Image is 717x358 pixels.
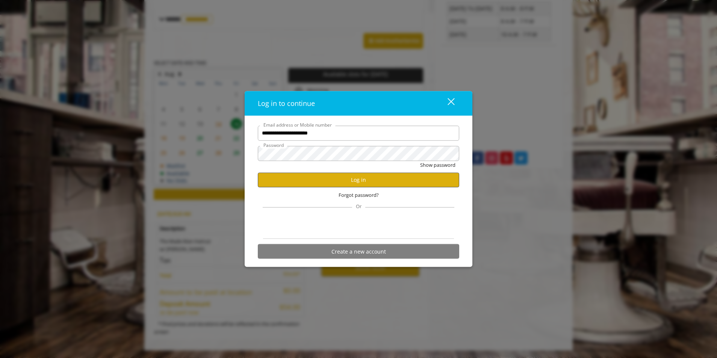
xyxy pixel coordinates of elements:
input: Email address or Mobile number [258,125,459,140]
span: Log in to continue [258,98,315,107]
button: Show password [420,161,455,169]
span: Or [352,203,365,210]
label: Email address or Mobile number [260,121,336,128]
button: Create a new account [258,244,459,259]
input: Password [258,146,459,161]
iframe: Sign in with Google Button [321,218,397,234]
button: close dialog [434,95,459,111]
label: Password [260,141,287,148]
button: Log in [258,172,459,187]
span: Forgot password? [339,191,379,199]
div: close dialog [439,98,454,109]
